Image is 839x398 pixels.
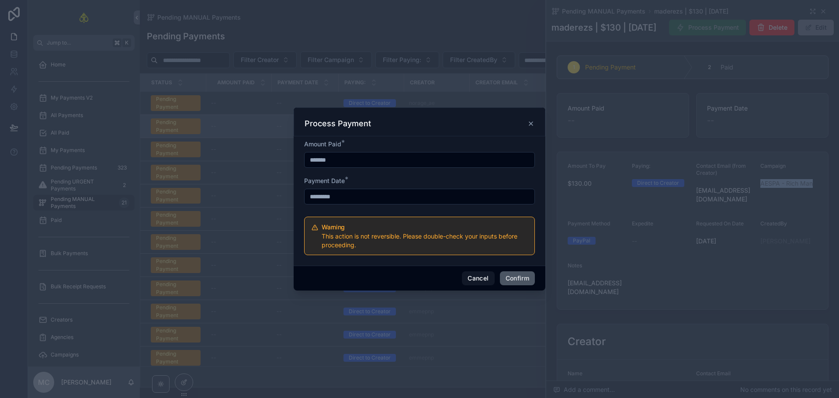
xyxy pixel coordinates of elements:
[322,224,527,230] h5: Warning
[305,118,371,129] h3: Process Payment
[304,140,341,148] span: Amount Paid
[322,232,527,249] div: This action is not reversible. Please double-check your inputs before proceeding.
[304,177,345,184] span: Payment Date
[322,232,517,249] span: This action is not reversible. Please double-check your inputs before proceeding.
[462,271,494,285] button: Cancel
[500,271,535,285] button: Confirm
